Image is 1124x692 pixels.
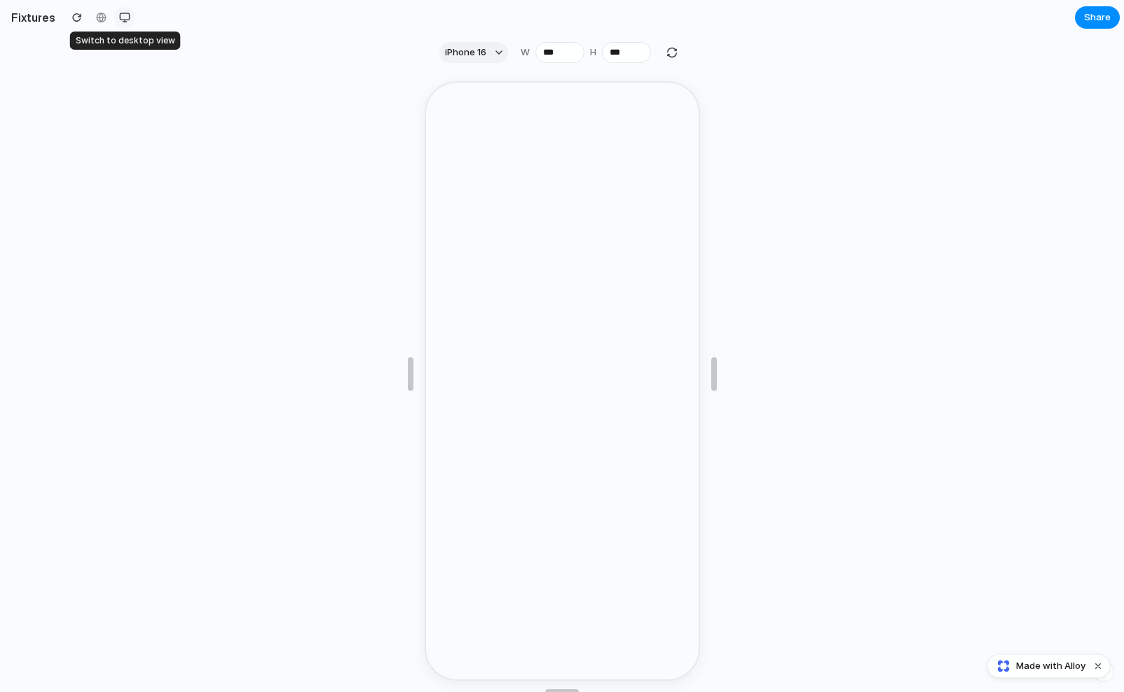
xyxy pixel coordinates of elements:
button: Share [1075,6,1120,29]
span: Share [1084,11,1111,25]
span: Made with Alloy [1016,659,1085,673]
label: W [521,46,530,60]
button: Dismiss watermark [1090,658,1106,674]
label: H [590,46,596,60]
span: iPhone 16 [445,46,486,60]
a: Made with Alloy [988,659,1087,673]
div: Switch to desktop view [70,32,181,50]
h2: Fixtures [6,9,55,26]
button: iPhone 16 [439,42,508,63]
